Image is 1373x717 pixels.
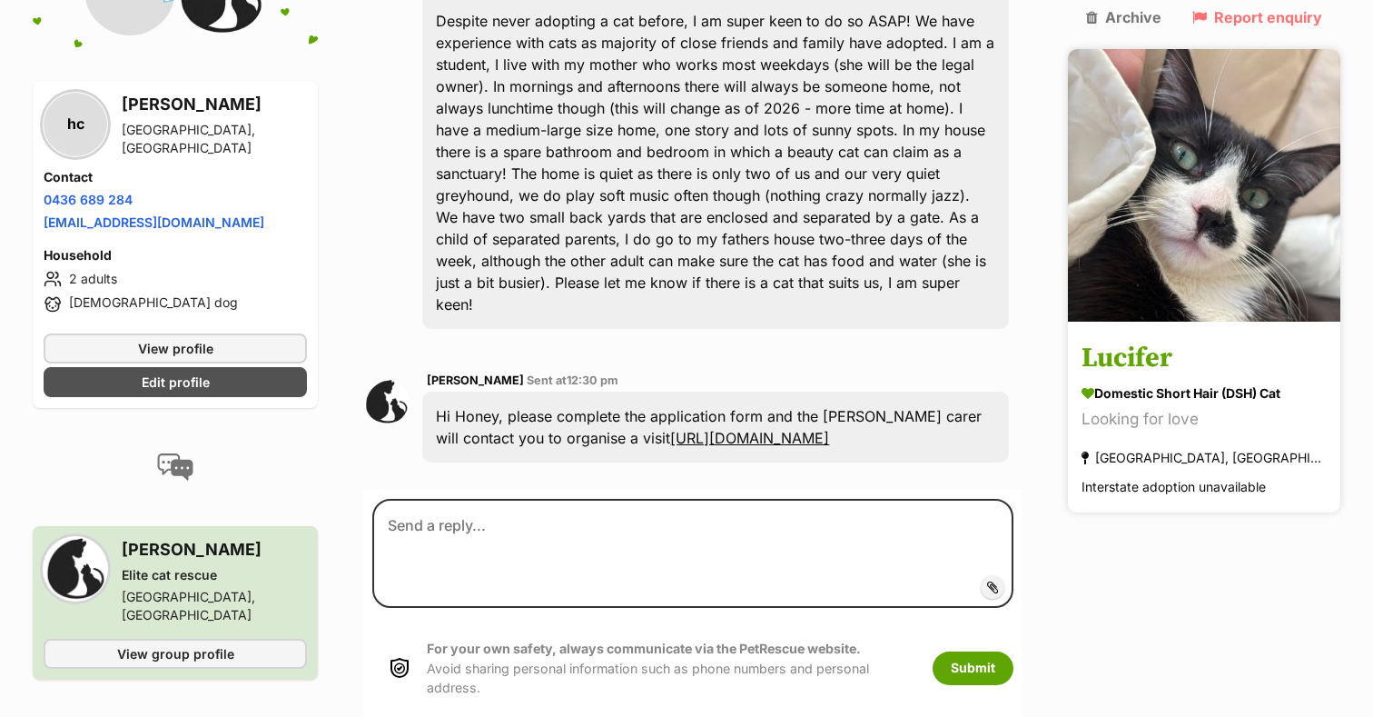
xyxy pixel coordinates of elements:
[122,565,307,583] div: Elite cat rescue
[44,214,264,229] a: [EMAIL_ADDRESS][DOMAIN_NAME]
[122,587,307,623] div: [GEOGRAPHIC_DATA], [GEOGRAPHIC_DATA]
[1082,446,1327,471] div: [GEOGRAPHIC_DATA], [GEOGRAPHIC_DATA]
[1082,339,1327,380] h3: Lucifer
[527,373,618,387] span: Sent at
[1068,49,1340,322] img: Lucifer
[1082,384,1327,403] div: Domestic Short Hair (DSH) Cat
[363,379,409,424] img: Roxy Ristevski profile pic
[44,536,107,600] img: Elite cat rescue profile pic
[122,536,307,562] h3: [PERSON_NAME]
[1192,9,1322,25] a: Report enquiry
[44,245,307,264] h4: Household
[427,641,861,656] strong: For your own safety, always communicate via the PetRescue website.
[670,429,829,447] a: [URL][DOMAIN_NAME]
[567,373,618,387] span: 12:30 pm
[138,338,213,357] span: View profile
[1082,408,1327,433] div: Looking for love
[142,372,210,391] span: Edit profile
[427,639,914,697] p: Avoid sharing personal information such as phone numbers and personal address.
[44,366,307,396] a: Edit profile
[122,120,307,156] div: [GEOGRAPHIC_DATA], [GEOGRAPHIC_DATA]
[1086,9,1161,25] a: Archive
[427,373,524,387] span: [PERSON_NAME]
[1068,325,1340,513] a: Lucifer Domestic Short Hair (DSH) Cat Looking for love [GEOGRAPHIC_DATA], [GEOGRAPHIC_DATA] Inter...
[1082,480,1266,495] span: Interstate adoption unavailable
[933,652,1013,684] button: Submit
[44,92,107,155] div: hc
[44,191,133,206] a: 0436 689 284
[44,293,307,314] li: [DEMOGRAPHIC_DATA] dog
[44,267,307,289] li: 2 adults
[44,638,307,668] a: View group profile
[122,91,307,116] h3: [PERSON_NAME]
[117,643,234,662] span: View group profile
[157,453,193,480] img: conversation-icon-4a6f8262b818ee0b60e3300018af0b2d0b884aa5de6e9bcb8d3d4eeb1a70a7c4.svg
[44,333,307,363] a: View profile
[422,392,1009,463] div: Hi Honey, please complete the application form and the [PERSON_NAME] carer will contact you to or...
[44,167,307,185] h4: Contact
